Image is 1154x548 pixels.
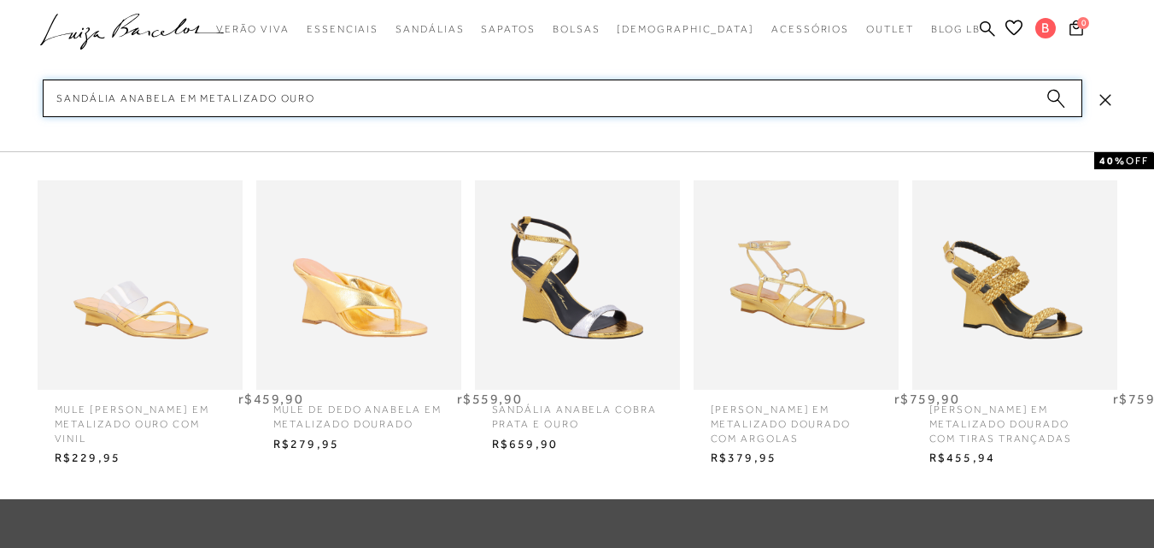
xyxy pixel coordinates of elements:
a: noSubCategoriesText [617,14,754,45]
a: categoryNavScreenReaderText [866,14,914,45]
span: R$455,94 [917,445,1113,471]
span: MULE [PERSON_NAME] EM METALIZADO OURO COM VINIL [42,390,238,445]
a: categoryNavScreenReaderText [307,14,378,45]
img: SANDÁLIA ANABELA EM METALIZADO DOURADO COM ARGOLAS [694,150,899,420]
span: Verão Viva [216,23,290,35]
a: categoryNavScreenReaderText [481,14,535,45]
span: R$659,90 [479,432,676,457]
span: MULE DE DEDO ANABELA EM METALIZADO DOURADO [261,390,457,432]
span: R$379,95 [698,445,894,471]
a: SANDÁLIA ANABELA EM METALIZADO DOURADO COM TIRAS TRANÇADAS 40%OFF [PERSON_NAME] EM METALIZADO DOU... [908,180,1122,471]
a: MULE ANABELA EM METALIZADO OURO COM VINIL 50%OFF MULE [PERSON_NAME] EM METALIZADO OURO COM VINIL ... [33,180,247,471]
span: R$279,95 [261,432,457,457]
img: MULE DE DEDO ANABELA EM METALIZADO DOURADO [256,150,461,420]
span: [DEMOGRAPHIC_DATA] [617,23,754,35]
strong: 40% [1099,155,1126,167]
button: 0 [1064,19,1088,42]
a: MULE DE DEDO ANABELA EM METALIZADO DOURADO 50%OFF MULE DE DEDO ANABELA EM METALIZADO DOURADO R$55... [252,180,466,457]
a: SANDÁLIA ANABELA COBRA PRATA E OURO SANDÁLIA ANABELA COBRA PRATA E OURO R$659,90 [471,180,684,457]
a: BLOG LB [931,14,981,45]
span: [PERSON_NAME] EM METALIZADO DOURADO COM ARGOLAS [698,390,894,445]
span: Outlet [866,23,914,35]
span: Sandálias [395,23,464,35]
input: Buscar. [43,80,1082,117]
span: SANDÁLIA ANABELA COBRA PRATA E OURO [479,390,676,432]
span: OFF [1126,155,1149,167]
span: Sapatos [481,23,535,35]
span: 0 [1077,17,1089,29]
img: MULE ANABELA EM METALIZADO OURO COM VINIL [38,150,243,420]
span: Essenciais [307,23,378,35]
a: categoryNavScreenReaderText [553,14,600,45]
img: SANDÁLIA ANABELA EM METALIZADO DOURADO COM TIRAS TRANÇADAS [912,150,1117,420]
span: Acessórios [771,23,849,35]
span: Bolsas [553,23,600,35]
span: [PERSON_NAME] EM METALIZADO DOURADO COM TIRAS TRANÇADAS [917,390,1113,445]
img: SANDÁLIA ANABELA COBRA PRATA E OURO [475,150,680,420]
a: categoryNavScreenReaderText [216,14,290,45]
button: B [1028,17,1064,44]
span: BLOG LB [931,23,981,35]
span: R$229,95 [42,445,238,471]
a: SANDÁLIA ANABELA EM METALIZADO DOURADO COM ARGOLAS 50%OFF [PERSON_NAME] EM METALIZADO DOURADO COM... [689,180,903,471]
a: categoryNavScreenReaderText [395,14,464,45]
a: categoryNavScreenReaderText [771,14,849,45]
span: B [1035,18,1056,38]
